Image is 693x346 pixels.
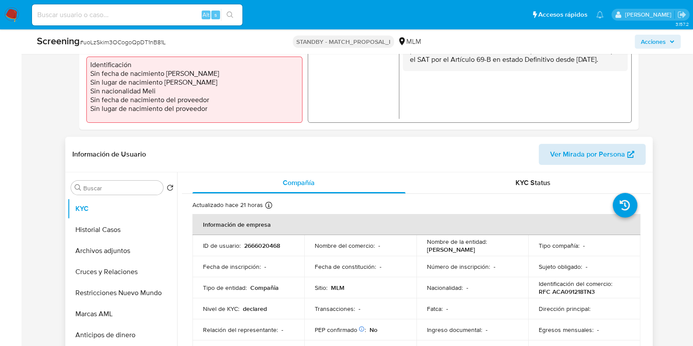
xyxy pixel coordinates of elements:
p: Fecha de constitución : [315,263,376,271]
span: # uoLzSkim3OCogoQpDT1nB81L [80,38,166,46]
span: KYC Status [515,178,551,188]
p: Tipo de entidad : [203,284,247,292]
p: STANDBY - MATCH_PROPOSAL_I [293,36,394,48]
p: Transacciones : [315,305,355,313]
p: Nivel de KYC : [203,305,239,313]
span: Ver Mirada por Persona [550,144,625,165]
p: Relación del representante : [203,326,278,334]
h1: Información de Usuario [72,150,146,159]
p: Sitio : [315,284,327,292]
p: - [264,263,266,271]
p: - [586,263,587,271]
input: Buscar usuario o caso... [32,9,242,21]
p: MLM [331,284,345,292]
button: Marcas AML [68,303,177,325]
p: Actualizado hace 21 horas [192,201,263,209]
button: Acciones [635,35,681,49]
span: Compañía [283,178,315,188]
div: MLM [398,37,421,46]
p: - [583,242,585,250]
input: Buscar [83,184,160,192]
p: Nombre del comercio : [315,242,375,250]
p: - [597,326,599,334]
p: - [494,263,495,271]
span: Acciones [641,35,666,49]
p: Número de inscripción : [427,263,490,271]
button: Ver Mirada por Persona [539,144,646,165]
button: Anticipos de dinero [68,325,177,346]
p: No [370,326,377,334]
button: Archivos adjuntos [68,240,177,261]
p: RFC ACA091218TN3 [539,288,595,296]
p: - [380,263,381,271]
button: KYC [68,198,177,219]
p: - [466,284,468,292]
p: - [281,326,283,334]
a: Notificaciones [596,11,604,18]
p: Fatca : [427,305,443,313]
p: Nombre de la entidad : [427,238,487,246]
p: Egresos mensuales : [539,326,593,334]
p: PEP confirmado : [315,326,366,334]
button: search-icon [221,9,239,21]
span: s [214,11,217,19]
span: Alt [203,11,210,19]
p: Ingreso documental : [427,326,482,334]
p: - [359,305,360,313]
p: 2666020468 [244,242,280,250]
p: Identificación del comercio : [539,280,612,288]
p: - [446,305,448,313]
span: Accesos rápidos [538,10,587,19]
p: Dirección principal : [539,305,590,313]
button: Restricciones Nuevo Mundo [68,282,177,303]
span: 3.157.2 [675,21,689,28]
p: - [486,326,487,334]
a: Salir [677,10,686,19]
button: Historial Casos [68,219,177,240]
th: Información de empresa [192,214,640,235]
b: Screening [37,34,80,48]
p: Tipo compañía : [539,242,579,250]
p: Fecha de inscripción : [203,263,261,271]
p: declared [243,305,267,313]
p: Nacionalidad : [427,284,463,292]
button: Volver al orden por defecto [167,184,174,194]
p: Compañia [250,284,279,292]
p: [PERSON_NAME] [427,246,475,253]
p: Sujeto obligado : [539,263,582,271]
p: - [378,242,380,250]
button: Buscar [75,184,82,191]
p: ID de usuario : [203,242,241,250]
p: daniela.lagunesrodriguez@mercadolibre.com.mx [625,11,674,19]
button: Cruces y Relaciones [68,261,177,282]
